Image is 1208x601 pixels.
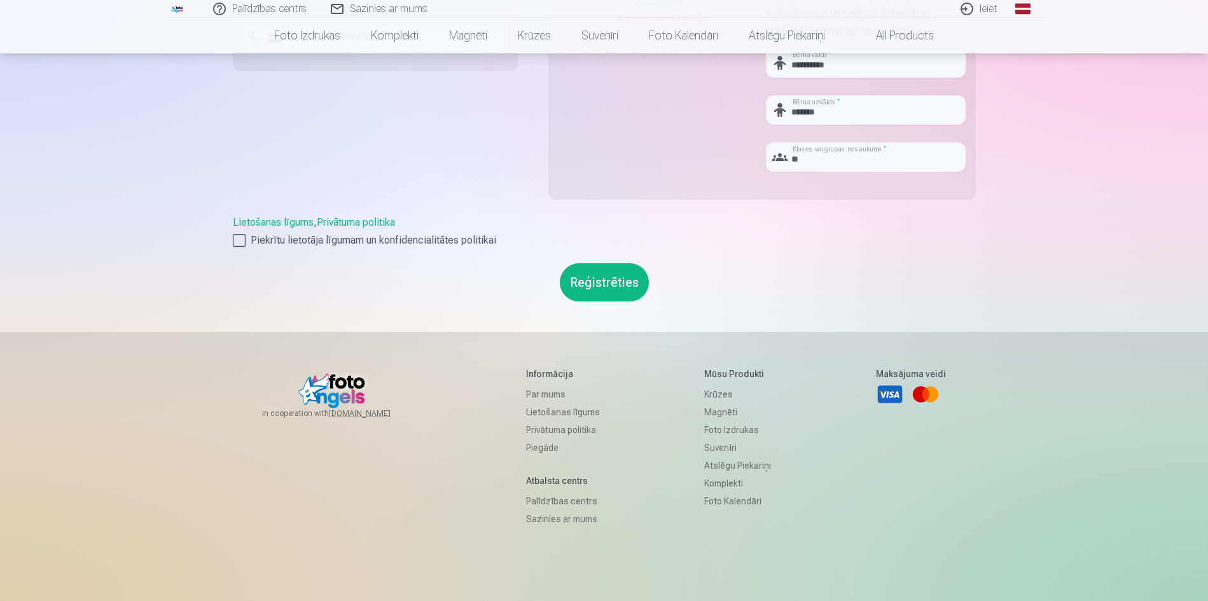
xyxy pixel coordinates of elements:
a: Piegāde [526,439,600,457]
a: Magnēti [704,403,771,421]
span: In cooperation with [262,408,421,418]
h5: Maksājuma veidi [876,368,946,380]
a: Lietošanas līgums [233,216,314,228]
a: All products [840,18,949,53]
a: Foto kalendāri [634,18,733,53]
h5: Atbalsta centrs [526,474,600,487]
a: Magnēti [434,18,503,53]
a: Foto kalendāri [704,492,771,510]
h5: Mūsu produkti [704,368,771,380]
a: Foto izdrukas [704,421,771,439]
a: Suvenīri [566,18,634,53]
h5: Informācija [526,368,600,380]
a: Lietošanas līgums [526,403,600,421]
a: Atslēgu piekariņi [704,457,771,474]
a: [DOMAIN_NAME] [329,408,421,418]
a: Mastercard [912,380,940,408]
img: /fa1 [170,5,184,13]
a: Foto izdrukas [259,18,356,53]
button: Reģistrēties [560,263,649,301]
a: Atslēgu piekariņi [733,18,840,53]
a: Suvenīri [704,439,771,457]
a: Palīdzības centrs [526,492,600,510]
label: Piekrītu lietotāja līgumam un konfidencialitātes politikai [233,233,976,248]
a: Privātuma politika [526,421,600,439]
div: , [233,215,976,248]
a: Komplekti [356,18,434,53]
a: Komplekti [704,474,771,492]
a: Visa [876,380,904,408]
a: Krūzes [704,385,771,403]
a: Par mums [526,385,600,403]
a: Sazinies ar mums [526,510,600,528]
a: Krūzes [503,18,566,53]
a: Privātuma politika [317,216,395,228]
